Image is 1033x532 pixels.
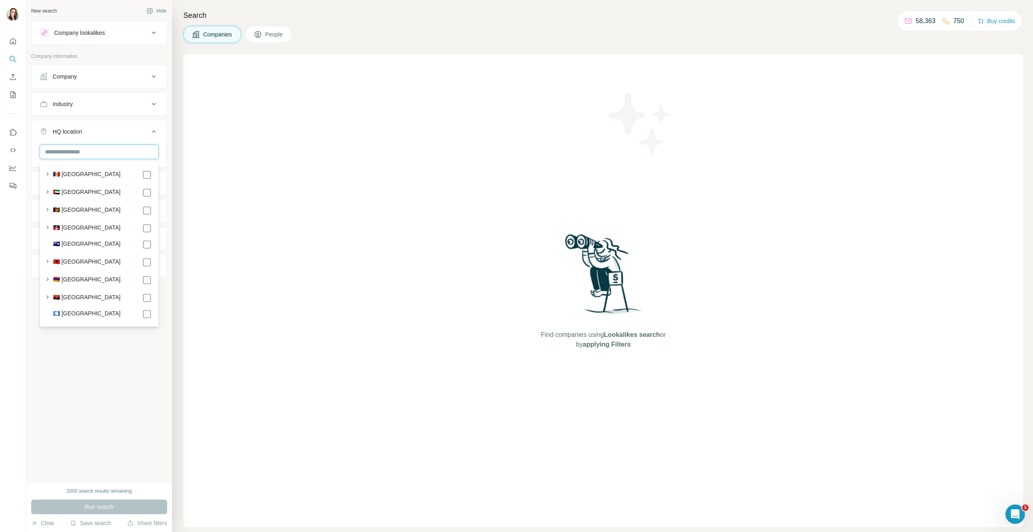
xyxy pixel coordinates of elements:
[6,34,19,49] button: Quick start
[53,72,77,81] div: Company
[32,174,167,193] button: Annual revenue ($)
[265,30,284,38] span: People
[1022,504,1029,511] span: 1
[1005,504,1025,524] iframe: Intercom live chat
[6,161,19,175] button: Dashboard
[6,8,19,21] img: Avatar
[67,487,132,495] div: 2000 search results remaining
[53,188,121,198] label: 🇦🇪 [GEOGRAPHIC_DATA]
[31,7,57,15] div: New search
[53,206,121,215] label: 🇦🇫 [GEOGRAPHIC_DATA]
[538,330,668,349] span: Find companies using or by
[6,125,19,140] button: Use Surfe on LinkedIn
[127,519,167,527] button: Share filters
[953,16,964,26] p: 750
[604,331,660,338] span: Lookalikes search
[6,52,19,66] button: Search
[53,170,121,180] label: 🇦🇩 [GEOGRAPHIC_DATA]
[583,341,631,348] span: applying Filters
[203,30,233,38] span: Companies
[32,201,167,221] button: Employees (size)
[32,229,167,248] button: Technologies
[604,87,676,160] img: Surfe Illustration - Stars
[53,240,121,249] label: 🇦🇮 [GEOGRAPHIC_DATA]
[141,5,172,17] button: Hide
[53,128,82,136] div: HQ location
[53,100,73,108] div: Industry
[6,70,19,84] button: Enrich CSV
[53,275,121,285] label: 🇦🇲 [GEOGRAPHIC_DATA]
[32,94,167,114] button: Industry
[54,29,105,37] div: Company lookalikes
[53,293,121,303] label: 🇦🇴 [GEOGRAPHIC_DATA]
[6,87,19,102] button: My lists
[32,122,167,145] button: HQ location
[6,143,19,157] button: Use Surfe API
[978,15,1015,27] button: Buy credits
[53,223,121,233] label: 🇦🇬 [GEOGRAPHIC_DATA]
[31,53,167,60] p: Company information
[53,257,121,267] label: 🇦🇱 [GEOGRAPHIC_DATA]
[183,10,1023,21] h4: Search
[916,16,935,26] p: 58,363
[32,256,167,276] button: Keywords
[31,519,54,527] button: Clear
[53,309,121,319] label: 🇦🇶 [GEOGRAPHIC_DATA]
[32,23,167,43] button: Company lookalikes
[70,519,111,527] button: Save search
[561,232,646,322] img: Surfe Illustration - Woman searching with binoculars
[32,67,167,86] button: Company
[6,179,19,193] button: Feedback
